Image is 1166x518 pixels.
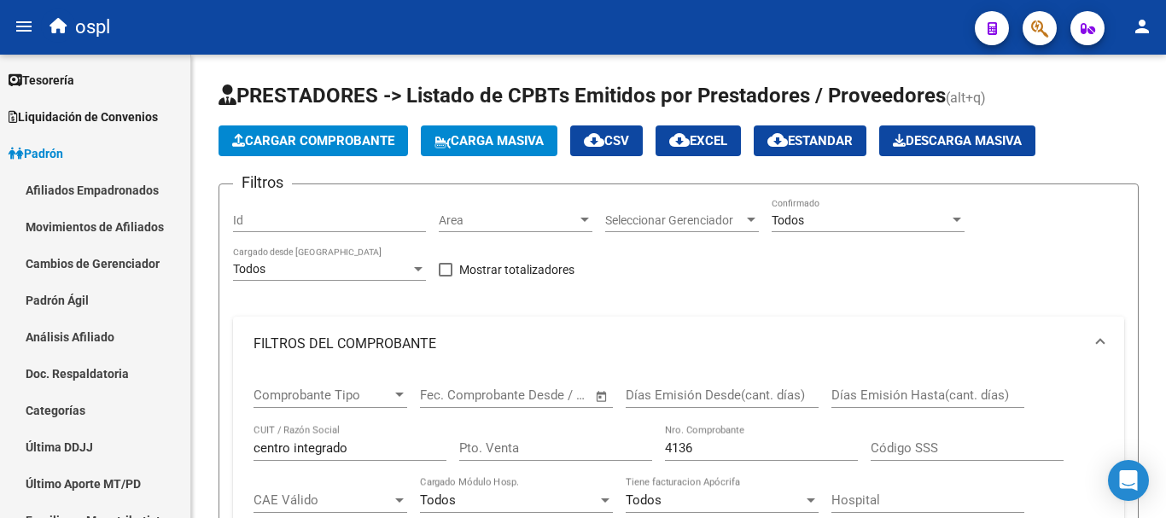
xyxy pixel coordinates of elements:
span: CAE Válido [254,492,392,508]
button: Carga Masiva [421,125,557,156]
span: Padrón [9,144,63,163]
button: CSV [570,125,643,156]
span: EXCEL [669,133,727,148]
span: PRESTADORES -> Listado de CPBTs Emitidos por Prestadores / Proveedores [219,84,946,108]
button: Cargar Comprobante [219,125,408,156]
span: Carga Masiva [434,133,544,148]
div: Open Intercom Messenger [1108,460,1149,501]
button: Estandar [754,125,866,156]
span: Comprobante Tipo [254,387,392,403]
mat-panel-title: FILTROS DEL COMPROBANTE [254,335,1083,353]
span: Todos [772,213,804,227]
span: Estandar [767,133,853,148]
span: Todos [626,492,662,508]
mat-icon: cloud_download [767,130,788,150]
app-download-masive: Descarga masiva de comprobantes (adjuntos) [879,125,1035,156]
input: End date [491,387,574,403]
button: Descarga Masiva [879,125,1035,156]
span: Tesorería [9,71,74,90]
span: Todos [420,492,456,508]
span: CSV [584,133,629,148]
span: Liquidación de Convenios [9,108,158,126]
span: Area [439,213,577,228]
button: EXCEL [656,125,741,156]
mat-icon: person [1132,16,1152,37]
span: Seleccionar Gerenciador [605,213,743,228]
span: Descarga Masiva [893,133,1022,148]
h3: Filtros [233,171,292,195]
input: Start date [420,387,475,403]
span: ospl [75,9,110,46]
mat-expansion-panel-header: FILTROS DEL COMPROBANTE [233,317,1124,371]
mat-icon: cloud_download [584,130,604,150]
span: (alt+q) [946,90,986,106]
button: Open calendar [592,387,612,406]
span: Todos [233,262,265,276]
span: Cargar Comprobante [232,133,394,148]
span: Mostrar totalizadores [459,259,574,280]
mat-icon: menu [14,16,34,37]
mat-icon: cloud_download [669,130,690,150]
